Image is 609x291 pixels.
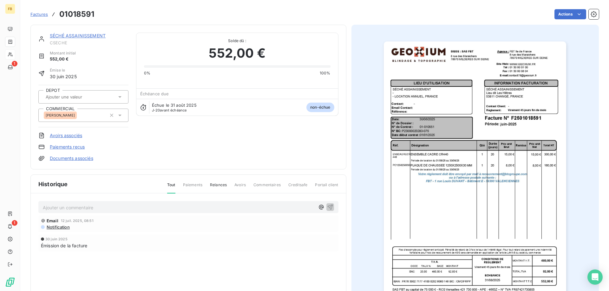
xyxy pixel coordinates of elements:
[234,182,246,193] span: Avoirs
[30,11,48,17] a: Factures
[50,155,93,161] a: Documents associés
[50,73,77,80] span: 30 juin 2025
[554,9,586,19] button: Actions
[61,219,94,223] span: 12 juil. 2025, 08:51
[46,113,75,117] span: [PERSON_NAME]
[12,61,17,66] span: 1
[210,182,227,193] span: Relances
[152,103,197,108] span: Échue le 31 août 2025
[50,144,85,150] a: Paiements reçus
[46,225,70,230] span: Notification
[50,67,77,73] span: Émise le
[315,182,338,193] span: Portail client
[50,40,128,45] span: CSECHE
[253,182,281,193] span: Commentaires
[59,9,94,20] h3: 01018591
[320,70,331,76] span: 100%
[209,44,265,63] span: 552,00 €
[45,237,68,241] span: 30 juin 2025
[167,182,175,193] span: Tout
[50,50,76,56] span: Montant initial
[152,108,187,112] span: avant échéance
[140,91,169,96] span: Échéance due
[50,56,76,62] span: 552,00 €
[152,108,160,112] span: J-20
[5,277,15,287] img: Logo LeanPay
[306,103,334,112] span: non-échue
[587,269,603,285] div: Open Intercom Messenger
[144,38,331,44] span: Solde dû :
[50,33,106,38] a: SÉCHÉ ASSAINISSEMENT
[5,4,15,14] div: FB
[183,182,202,193] span: Paiements
[144,70,150,76] span: 0%
[30,12,48,17] span: Factures
[41,242,87,249] span: Émission de la facture
[45,94,109,100] input: Ajouter une valeur
[50,132,82,139] a: Avoirs associés
[5,62,15,72] a: 1
[47,218,58,223] span: Email
[12,220,17,226] span: 1
[288,182,308,193] span: Creditsafe
[38,180,68,188] span: Historique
